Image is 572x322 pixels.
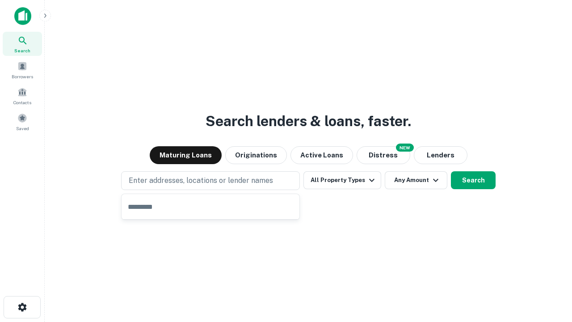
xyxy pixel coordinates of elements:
button: Search distressed loans with lien and other non-mortgage details. [357,146,410,164]
a: Contacts [3,84,42,108]
button: Search [451,171,496,189]
span: Search [14,47,30,54]
button: Active Loans [290,146,353,164]
a: Saved [3,110,42,134]
button: Originations [225,146,287,164]
div: NEW [396,144,414,152]
button: Any Amount [385,171,447,189]
a: Borrowers [3,58,42,82]
p: Enter addresses, locations or lender names [129,175,273,186]
span: Saved [16,125,29,132]
a: Search [3,32,42,56]
button: All Property Types [303,171,381,189]
iframe: Chat Widget [527,250,572,293]
button: Enter addresses, locations or lender names [121,171,300,190]
button: Maturing Loans [150,146,222,164]
button: Lenders [414,146,467,164]
span: Borrowers [12,73,33,80]
img: capitalize-icon.png [14,7,31,25]
span: Contacts [13,99,31,106]
h3: Search lenders & loans, faster. [206,110,411,132]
